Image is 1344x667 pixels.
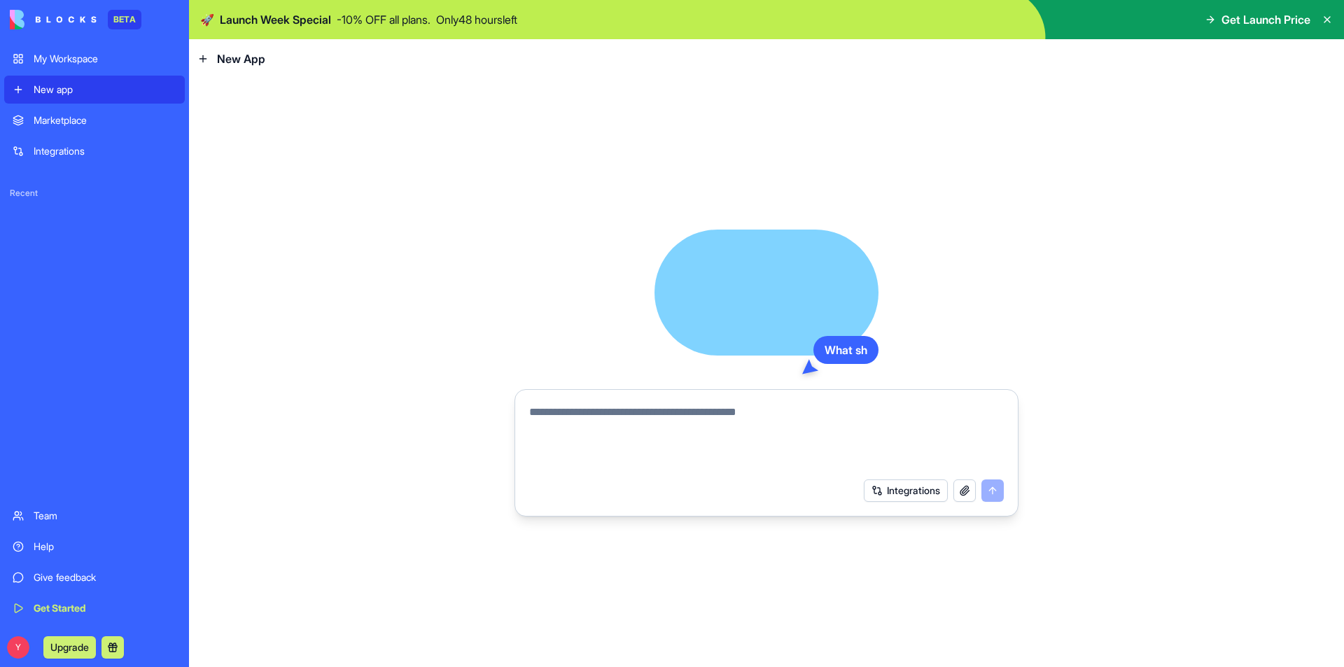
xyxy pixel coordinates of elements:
span: Recent [4,188,185,199]
span: Y [7,636,29,659]
a: Get Started [4,594,185,622]
a: Upgrade [43,640,96,654]
div: BETA [108,10,141,29]
span: Get Launch Price [1221,11,1310,28]
button: Upgrade [43,636,96,659]
div: My Workspace [34,52,176,66]
div: Help [34,540,176,554]
span: Launch Week Special [220,11,331,28]
div: Get Started [34,601,176,615]
a: New app [4,76,185,104]
a: My Workspace [4,45,185,73]
span: New App [217,50,265,67]
p: Only 48 hours left [436,11,517,28]
div: Team [34,509,176,523]
p: - 10 % OFF all plans. [337,11,430,28]
div: Marketplace [34,113,176,127]
a: Integrations [4,137,185,165]
span: 🚀 [200,11,214,28]
button: Integrations [864,479,948,502]
img: logo [10,10,97,29]
div: Integrations [34,144,176,158]
a: Help [4,533,185,561]
div: Give feedback [34,570,176,584]
a: Team [4,502,185,530]
div: New app [34,83,176,97]
a: Give feedback [4,563,185,591]
div: What sh [813,336,878,364]
a: Marketplace [4,106,185,134]
a: BETA [10,10,141,29]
